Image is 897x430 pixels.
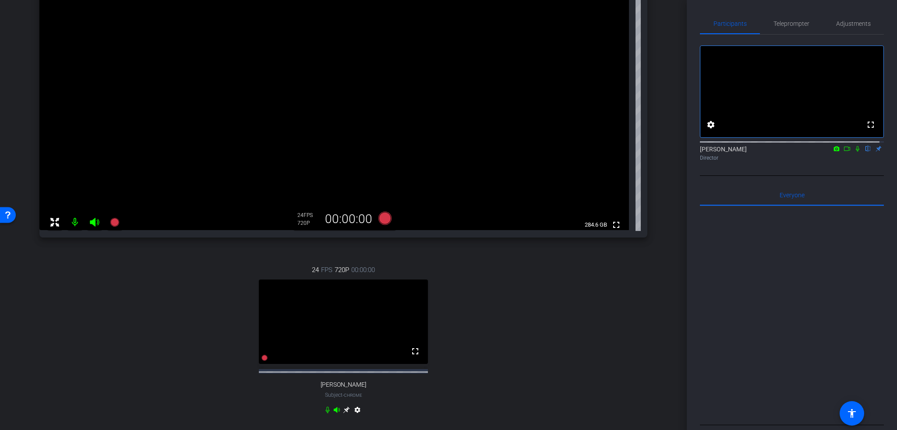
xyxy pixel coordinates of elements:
[321,381,366,388] span: [PERSON_NAME]
[297,220,319,227] div: 720P
[706,119,716,130] mat-icon: settings
[335,265,349,275] span: 720P
[865,119,876,130] mat-icon: fullscreen
[780,192,805,198] span: Everyone
[343,392,344,398] span: -
[773,21,809,27] span: Teleprompter
[847,408,857,419] mat-icon: accessibility
[836,21,871,27] span: Adjustments
[713,21,747,27] span: Participants
[297,212,319,219] div: 24
[321,265,332,275] span: FPS
[582,220,610,230] span: 284.6 GB
[611,220,622,230] mat-icon: fullscreen
[700,154,884,162] div: Director
[410,346,420,357] mat-icon: fullscreen
[344,393,362,398] span: Chrome
[312,265,319,275] span: 24
[863,144,873,152] mat-icon: flip
[351,265,375,275] span: 00:00:00
[304,212,313,218] span: FPS
[325,391,362,399] span: Subject
[352,406,363,417] mat-icon: settings
[700,145,884,162] div: [PERSON_NAME]
[319,212,378,227] div: 00:00:00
